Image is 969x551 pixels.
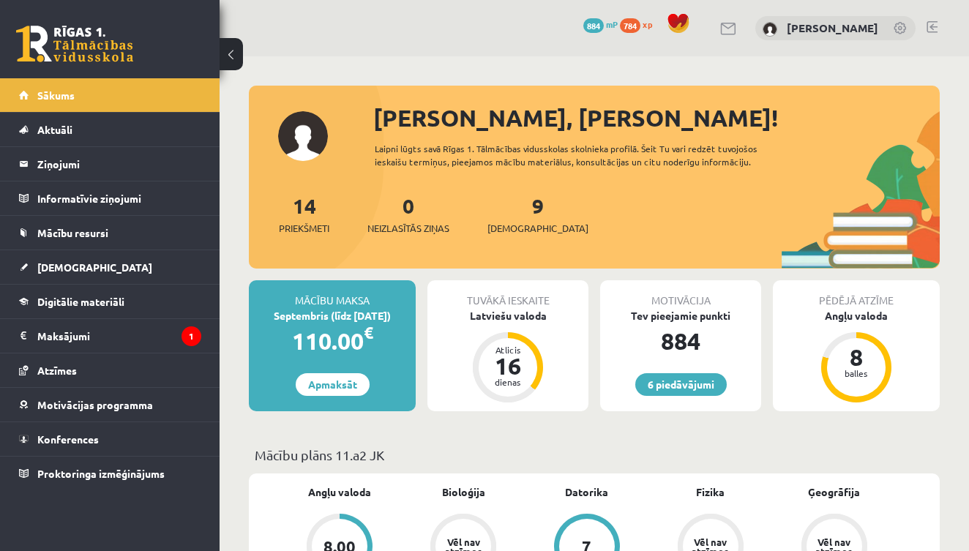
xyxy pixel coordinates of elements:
span: Neizlasītās ziņas [367,221,449,236]
div: Laipni lūgts savā Rīgas 1. Tālmācības vidusskolas skolnieka profilā. Šeit Tu vari redzēt tuvojošo... [375,142,789,168]
i: 1 [182,326,201,346]
div: Atlicis [486,345,530,354]
a: Bioloģija [442,484,485,500]
div: Angļu valoda [773,308,940,323]
a: Fizika [696,484,725,500]
a: 0Neizlasītās ziņas [367,192,449,236]
span: Aktuāli [37,123,72,136]
span: mP [606,18,618,30]
p: Mācību plāns 11.a2 JK [255,445,934,465]
a: Aktuāli [19,113,201,146]
a: Maksājumi1 [19,319,201,353]
legend: Ziņojumi [37,147,201,181]
a: Latviešu valoda Atlicis 16 dienas [427,308,588,405]
a: [DEMOGRAPHIC_DATA] [19,250,201,284]
a: Mācību resursi [19,216,201,250]
a: Sākums [19,78,201,112]
a: [PERSON_NAME] [787,20,878,35]
a: Rīgas 1. Tālmācības vidusskola [16,26,133,62]
div: 884 [600,323,761,359]
a: Ziņojumi [19,147,201,181]
div: Tuvākā ieskaite [427,280,588,308]
a: 9[DEMOGRAPHIC_DATA] [487,192,588,236]
span: Motivācijas programma [37,398,153,411]
span: [DEMOGRAPHIC_DATA] [37,260,152,274]
div: Motivācija [600,280,761,308]
a: Datorika [565,484,608,500]
a: Ģeogrāfija [808,484,860,500]
div: Septembris (līdz [DATE]) [249,308,416,323]
a: Angļu valoda 8 balles [773,308,940,405]
span: Mācību resursi [37,226,108,239]
a: 14Priekšmeti [279,192,329,236]
div: balles [834,369,878,378]
a: Atzīmes [19,353,201,387]
div: dienas [486,378,530,386]
span: 884 [583,18,604,33]
a: Informatīvie ziņojumi [19,181,201,215]
div: 16 [486,354,530,378]
span: Priekšmeti [279,221,329,236]
span: Sākums [37,89,75,102]
div: Latviešu valoda [427,308,588,323]
div: Pēdējā atzīme [773,280,940,308]
a: Motivācijas programma [19,388,201,421]
span: Atzīmes [37,364,77,377]
div: 8 [834,345,878,369]
span: Konferences [37,432,99,446]
img: Viktorija Nikonorova [763,22,777,37]
a: 884 mP [583,18,618,30]
a: Digitālie materiāli [19,285,201,318]
div: Tev pieejamie punkti [600,308,761,323]
span: [DEMOGRAPHIC_DATA] [487,221,588,236]
a: 6 piedāvājumi [635,373,727,396]
a: Konferences [19,422,201,456]
a: Proktoringa izmēģinājums [19,457,201,490]
a: Apmaksāt [296,373,370,396]
legend: Informatīvie ziņojumi [37,181,201,215]
a: 784 xp [620,18,659,30]
span: Proktoringa izmēģinājums [37,467,165,480]
div: [PERSON_NAME], [PERSON_NAME]! [373,100,940,135]
legend: Maksājumi [37,319,201,353]
span: 784 [620,18,640,33]
span: € [364,322,373,343]
div: Mācību maksa [249,280,416,308]
div: 110.00 [249,323,416,359]
span: xp [643,18,652,30]
a: Angļu valoda [308,484,371,500]
span: Digitālie materiāli [37,295,124,308]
